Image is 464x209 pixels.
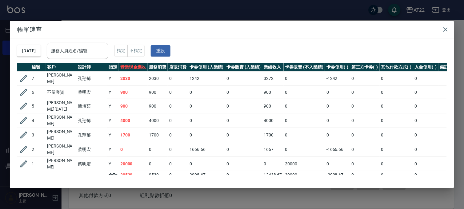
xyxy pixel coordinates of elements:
[225,99,262,113] td: 0
[380,128,414,142] td: 0
[151,45,170,57] button: 重設
[17,45,41,57] button: [DATE]
[76,71,107,86] td: 孔翔郁
[413,128,438,142] td: 0
[30,86,46,99] td: 6
[325,113,350,128] td: 0
[76,99,107,113] td: 簡培茹
[168,157,188,171] td: 0
[10,21,454,38] h2: 帳單速查
[76,63,107,71] th: 設計師
[46,99,76,113] td: [PERSON_NAME][DATE]
[119,142,148,157] td: 0
[107,142,119,157] td: Y
[225,128,262,142] td: 0
[284,128,325,142] td: 0
[262,63,284,71] th: 業績收入
[30,142,46,157] td: 2
[30,157,46,171] td: 1
[325,99,350,113] td: 0
[148,86,168,99] td: 900
[225,142,262,157] td: 0
[30,128,46,142] td: 3
[225,63,262,71] th: 卡券販賣 (入業績)
[284,142,325,157] td: 0
[225,157,262,171] td: 0
[148,171,168,179] td: 9530
[380,71,414,86] td: 0
[168,171,188,179] td: 0
[413,86,438,99] td: 0
[119,171,148,179] td: 29530
[413,142,438,157] td: 0
[46,113,76,128] td: [PERSON_NAME]
[119,99,148,113] td: 900
[188,99,225,113] td: 0
[350,128,380,142] td: 0
[46,157,76,171] td: [PERSON_NAME]
[262,171,284,179] td: 12438.67
[119,63,148,71] th: 營業現金應收
[325,63,350,71] th: 卡券使用(-)
[107,86,119,99] td: Y
[350,71,380,86] td: 0
[350,86,380,99] td: 0
[325,71,350,86] td: -1242
[168,63,188,71] th: 店販消費
[380,63,414,71] th: 其他付款方式(-)
[262,142,284,157] td: 1667
[262,71,284,86] td: 3272
[350,157,380,171] td: 0
[438,63,450,71] th: 備註
[76,86,107,99] td: 蔡明宏
[107,128,119,142] td: Y
[380,171,414,179] td: 0
[413,99,438,113] td: 0
[30,71,46,86] td: 7
[46,71,76,86] td: [PERSON_NAME]
[119,86,148,99] td: 900
[119,113,148,128] td: 4000
[148,113,168,128] td: 4000
[284,86,325,99] td: 0
[148,157,168,171] td: 0
[325,157,350,171] td: 0
[119,128,148,142] td: 1700
[168,99,188,113] td: 0
[46,63,76,71] th: 客戶
[380,142,414,157] td: 0
[107,71,119,86] td: Y
[225,171,262,179] td: 0
[148,142,168,157] td: 0
[380,86,414,99] td: 0
[119,157,148,171] td: 20000
[114,45,128,57] button: 指定
[262,128,284,142] td: 1700
[284,99,325,113] td: 0
[284,113,325,128] td: 0
[413,171,438,179] td: 0
[168,128,188,142] td: 0
[76,113,107,128] td: 孔翔郁
[380,113,414,128] td: 0
[188,71,225,86] td: 1242
[127,45,145,57] button: 不指定
[148,63,168,71] th: 服務消費
[148,71,168,86] td: 2030
[325,171,350,179] td: -2908.67
[188,157,225,171] td: 0
[76,128,107,142] td: 孔翔郁
[46,142,76,157] td: [PERSON_NAME]
[188,128,225,142] td: 0
[107,157,119,171] td: Y
[350,142,380,157] td: 0
[30,99,46,113] td: 5
[413,113,438,128] td: 0
[262,99,284,113] td: 900
[262,86,284,99] td: 900
[168,86,188,99] td: 0
[225,113,262,128] td: 0
[413,71,438,86] td: 0
[284,71,325,86] td: 0
[380,99,414,113] td: 0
